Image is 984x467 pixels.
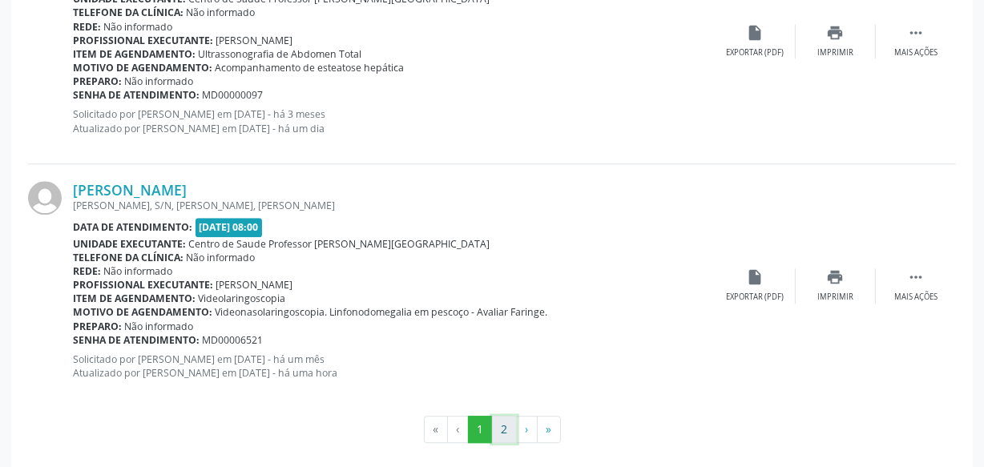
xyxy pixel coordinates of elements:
[203,88,264,102] span: MD00000097
[216,305,548,319] span: Videonasolaringoscopia. Linfonodomegalia em pescoço - Avaliar Faringe.
[104,264,173,278] span: Não informado
[187,6,256,19] span: Não informado
[827,268,845,286] i: print
[907,24,925,42] i: 
[104,20,173,34] span: Não informado
[73,61,212,74] b: Motivo de agendamento:
[199,47,362,61] span: Ultrassonografia de Abdomen Total
[189,237,490,251] span: Centro de Saude Professor [PERSON_NAME][GEOGRAPHIC_DATA]
[73,320,122,333] b: Preparo:
[196,218,263,236] span: [DATE] 08:00
[73,74,122,88] b: Preparo:
[125,320,194,333] span: Não informado
[216,278,293,292] span: [PERSON_NAME]
[73,107,716,135] p: Solicitado por [PERSON_NAME] em [DATE] - há 3 meses Atualizado por [PERSON_NAME] em [DATE] - há u...
[747,268,764,286] i: insert_drive_file
[73,88,200,102] b: Senha de atendimento:
[216,34,293,47] span: [PERSON_NAME]
[727,47,784,58] div: Exportar (PDF)
[817,47,853,58] div: Imprimir
[199,292,286,305] span: Videolaringoscopia
[73,34,213,47] b: Profissional executante:
[203,333,264,347] span: MD00006521
[73,352,716,380] p: Solicitado por [PERSON_NAME] em [DATE] - há um mês Atualizado por [PERSON_NAME] em [DATE] - há um...
[894,292,938,303] div: Mais ações
[817,292,853,303] div: Imprimir
[73,47,196,61] b: Item de agendamento:
[907,268,925,286] i: 
[187,251,256,264] span: Não informado
[747,24,764,42] i: insert_drive_file
[827,24,845,42] i: print
[73,181,187,199] a: [PERSON_NAME]
[28,181,62,215] img: img
[73,199,716,212] div: [PERSON_NAME], S/N, [PERSON_NAME], [PERSON_NAME]
[125,74,194,88] span: Não informado
[73,220,192,234] b: Data de atendimento:
[73,6,183,19] b: Telefone da clínica:
[894,47,938,58] div: Mais ações
[216,61,405,74] span: Acompanhamento de esteatose hepática
[73,305,212,319] b: Motivo de agendamento:
[516,416,538,443] button: Go to next page
[468,416,493,443] button: Go to page 1
[73,264,101,278] b: Rede:
[28,416,956,443] ul: Pagination
[73,237,186,251] b: Unidade executante:
[73,292,196,305] b: Item de agendamento:
[537,416,561,443] button: Go to last page
[73,333,200,347] b: Senha de atendimento:
[73,20,101,34] b: Rede:
[73,278,213,292] b: Profissional executante:
[73,251,183,264] b: Telefone da clínica:
[727,292,784,303] div: Exportar (PDF)
[492,416,517,443] button: Go to page 2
